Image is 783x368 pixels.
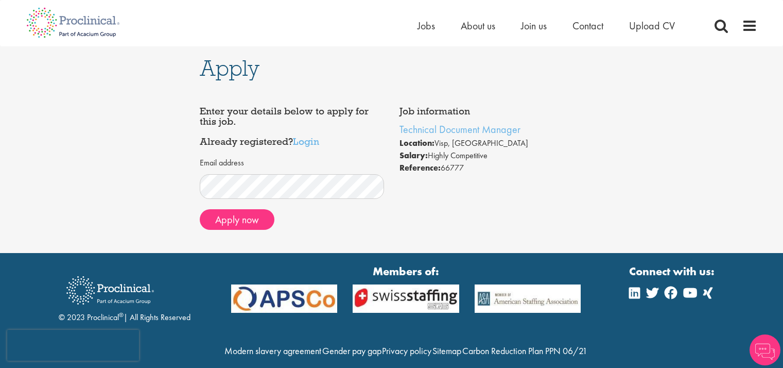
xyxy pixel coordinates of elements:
li: 66777 [399,162,584,174]
label: Email address [200,157,244,169]
img: APSCo [345,285,467,313]
strong: Location: [399,138,434,148]
iframe: reCAPTCHA [7,330,139,361]
a: Jobs [417,19,435,32]
img: APSCo [223,285,345,313]
a: Join us [521,19,547,32]
img: Chatbot [750,334,780,365]
h4: Enter your details below to apply for this job. Already registered? [200,106,384,147]
li: Visp, [GEOGRAPHIC_DATA] [399,137,584,149]
a: Contact [572,19,603,32]
img: Proclinical Recruitment [59,269,162,312]
a: About us [461,19,495,32]
strong: Members of: [231,263,581,279]
button: Apply now [200,209,274,230]
a: Modern slavery agreement [224,345,321,357]
a: Upload CV [629,19,675,32]
sup: ® [119,311,124,319]
a: Privacy policy [382,345,431,357]
a: Gender pay gap [322,345,381,357]
strong: Reference: [399,162,441,173]
strong: Connect with us: [629,263,717,279]
h4: Job information [399,106,584,116]
a: Login [293,135,319,147]
span: Apply [200,54,259,82]
a: Technical Document Manager [399,123,520,136]
li: Highly Competitive [399,149,584,162]
img: APSCo [467,285,589,313]
a: Sitemap [432,345,461,357]
a: Carbon Reduction Plan PPN 06/21 [462,345,587,357]
div: © 2023 Proclinical | All Rights Reserved [59,269,190,324]
strong: Salary: [399,150,428,161]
